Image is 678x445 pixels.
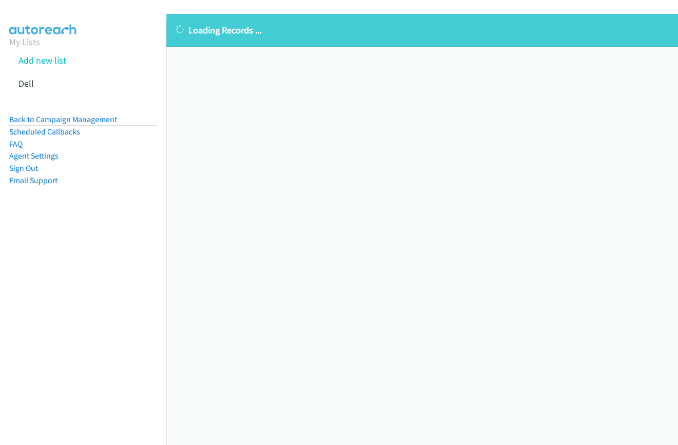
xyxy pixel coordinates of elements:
a: Back to Campaign Management [9,114,117,124]
a: Dell [18,78,34,89]
p: Loading Records ... [176,23,669,37]
a: Scheduled Callbacks [9,127,80,137]
a: My Lists [9,36,40,48]
a: Agent Settings [9,151,59,161]
a: FAQ [9,139,23,149]
a: Add new list [18,54,66,66]
a: Email Support [9,176,58,185]
a: Sign Out [9,163,38,173]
